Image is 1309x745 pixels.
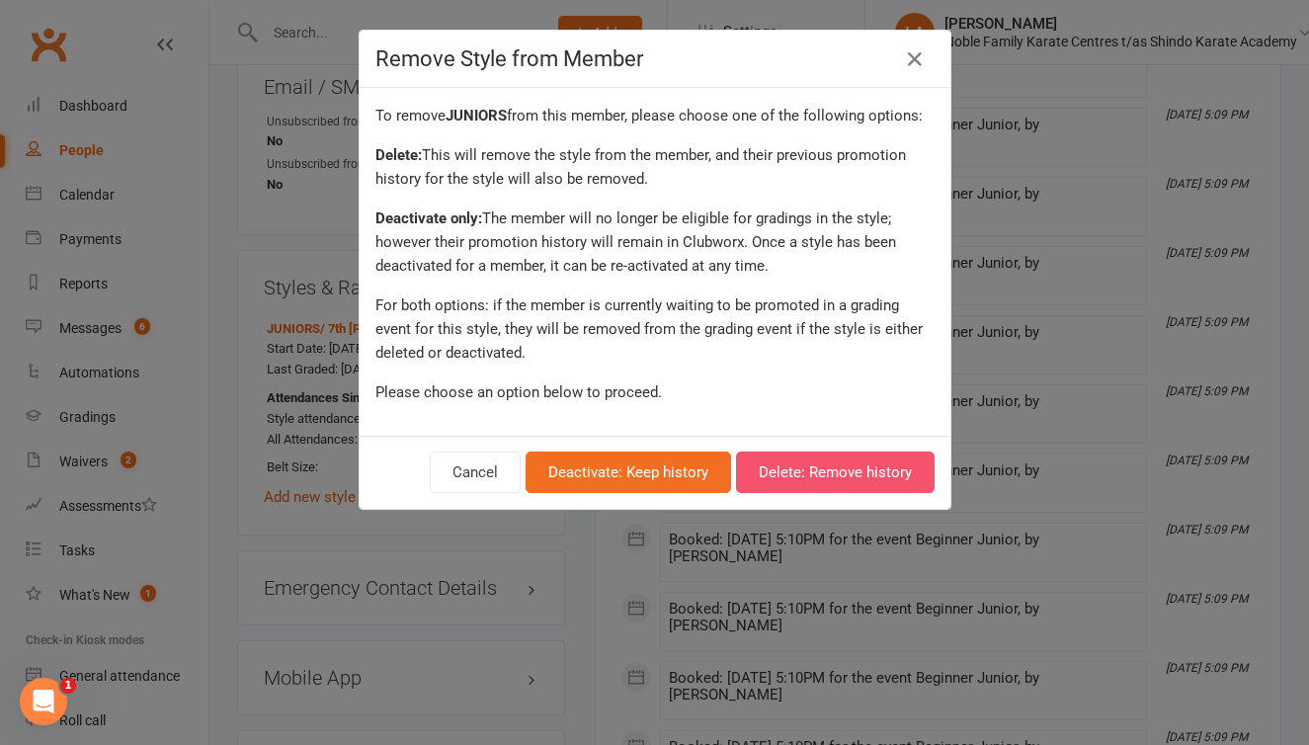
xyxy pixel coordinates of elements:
span: 1 [60,678,76,694]
button: Cancel [430,452,521,493]
div: For both options: if the member is currently waiting to be promoted in a grading event for this s... [375,293,935,365]
button: Delete: Remove history [736,452,935,493]
a: Close [899,43,931,75]
h4: Remove Style from Member [375,46,935,71]
div: The member will no longer be eligible for gradings in the style; however their promotion history ... [375,207,935,278]
strong: Delete: [375,146,422,164]
button: Deactivate: Keep history [526,452,731,493]
iframe: Intercom live chat [20,678,67,725]
div: This will remove the style from the member, and their previous promotion history for the style wi... [375,143,935,191]
div: Please choose an option below to proceed. [375,380,935,404]
div: To remove from this member, please choose one of the following options: [375,104,935,127]
strong: JUNIORS [446,107,507,124]
strong: Deactivate only: [375,209,482,227]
